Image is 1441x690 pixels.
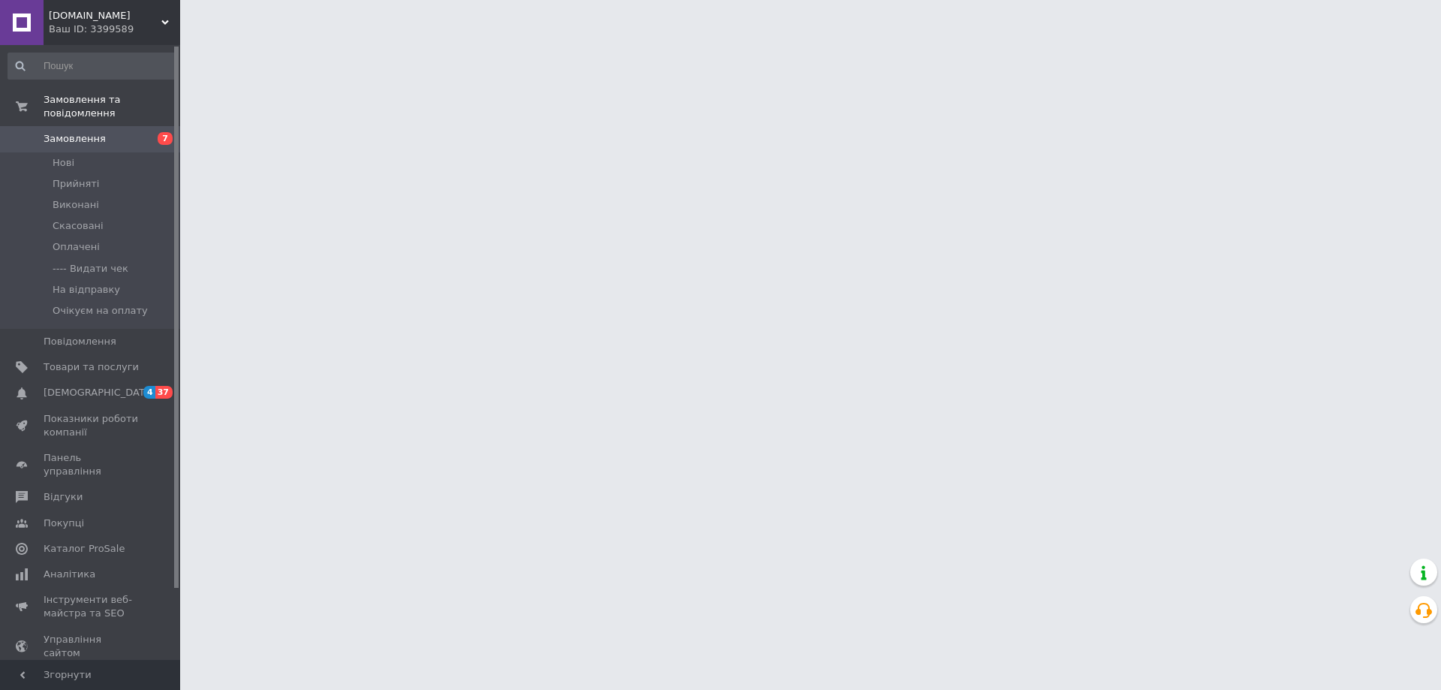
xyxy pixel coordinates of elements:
span: ---- Видати чек [53,262,128,276]
span: Товари та послуги [44,360,139,374]
span: Покупці [44,517,84,530]
span: Аналітика [44,568,95,581]
span: 37 [155,386,173,399]
span: Оплачені [53,240,100,254]
span: 4 [143,386,155,399]
span: На відправку [53,283,120,297]
span: Замовлення та повідомлення [44,93,180,120]
input: Пошук [8,53,177,80]
span: Повідомлення [44,335,116,348]
span: Управління сайтом [44,633,139,660]
span: max-fish.com.ua [49,9,161,23]
span: Скасовані [53,219,104,233]
span: 7 [158,132,173,145]
span: [DEMOGRAPHIC_DATA] [44,386,155,399]
span: Показники роботи компанії [44,412,139,439]
span: Прийняті [53,177,99,191]
div: Ваш ID: 3399589 [49,23,180,36]
span: Нові [53,156,74,170]
span: Відгуки [44,490,83,504]
span: Каталог ProSale [44,542,125,556]
span: Очікуєм на оплату [53,304,148,318]
span: Інструменти веб-майстра та SEO [44,593,139,620]
span: Виконані [53,198,99,212]
span: Замовлення [44,132,106,146]
span: Панель управління [44,451,139,478]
